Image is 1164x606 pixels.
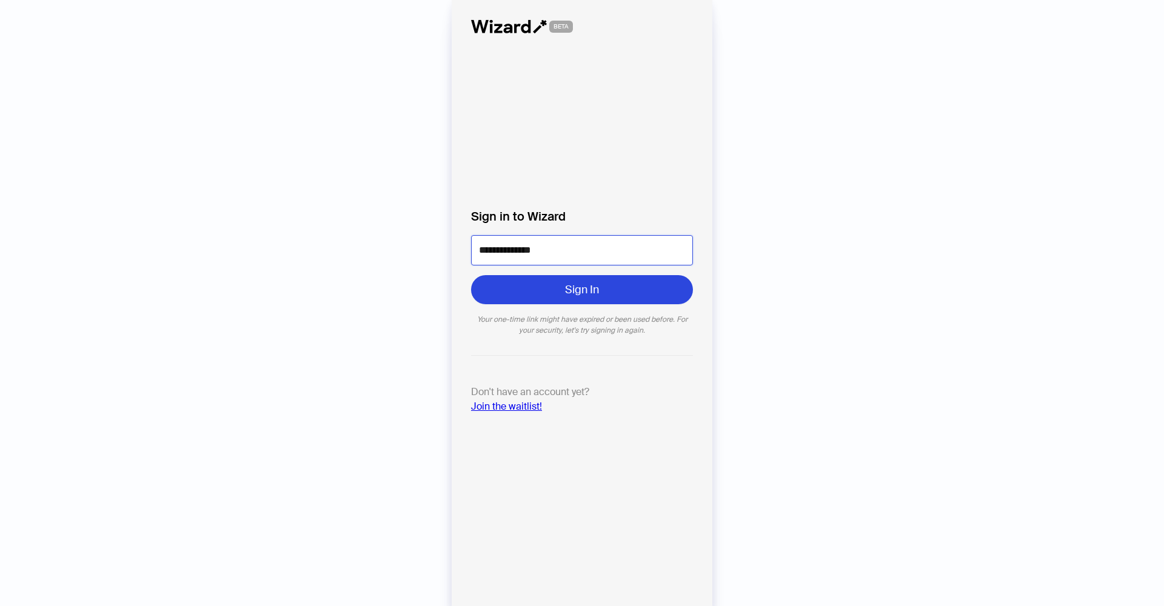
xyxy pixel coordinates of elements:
button: Sign In [471,275,693,304]
span: BETA [549,21,573,33]
a: Join the waitlist! [471,400,542,413]
div: Your one-time link might have expired or been used before. For your security, let's try signing i... [471,314,693,336]
p: Don't have an account yet? [471,385,693,414]
span: Sign In [565,282,599,297]
label: Sign in to Wizard [471,207,693,225]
